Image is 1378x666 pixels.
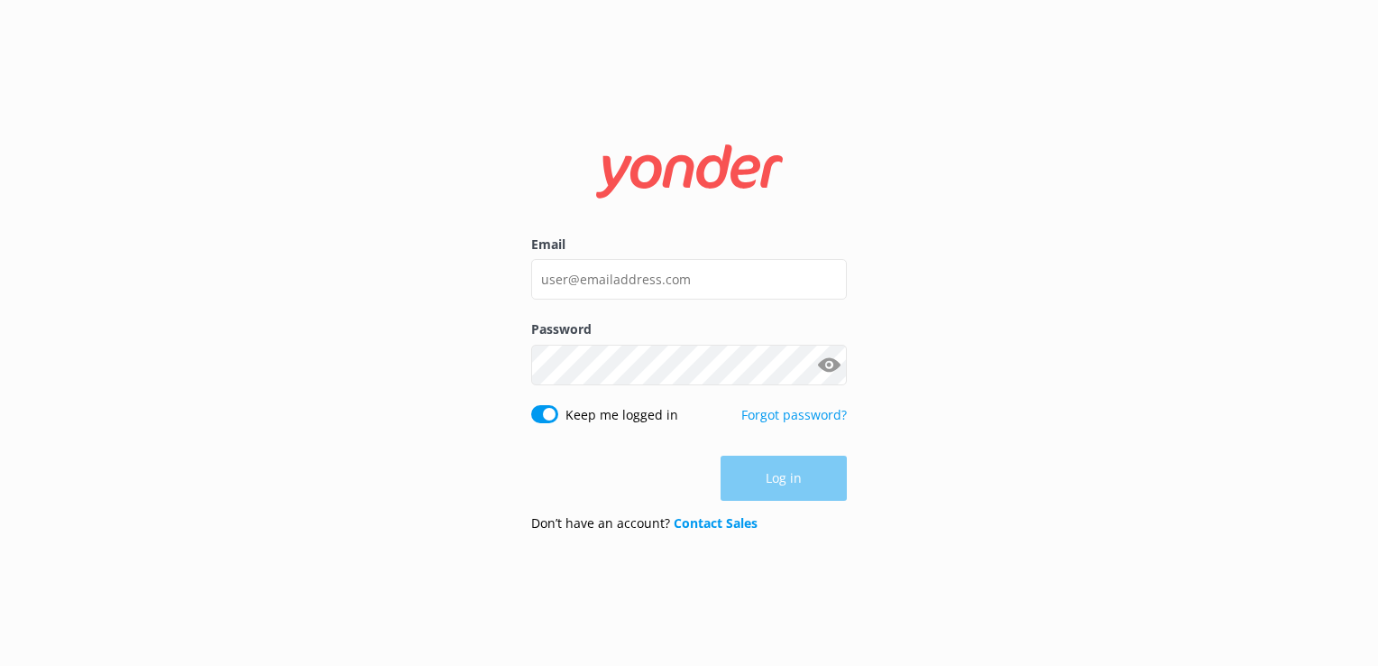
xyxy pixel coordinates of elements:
label: Keep me logged in [565,405,678,425]
button: Show password [811,347,847,383]
label: Email [531,235,847,254]
input: user@emailaddress.com [531,259,847,300]
a: Contact Sales [674,514,758,532]
label: Password [531,319,847,339]
a: Forgot password? [741,406,847,423]
p: Don’t have an account? [531,513,758,533]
